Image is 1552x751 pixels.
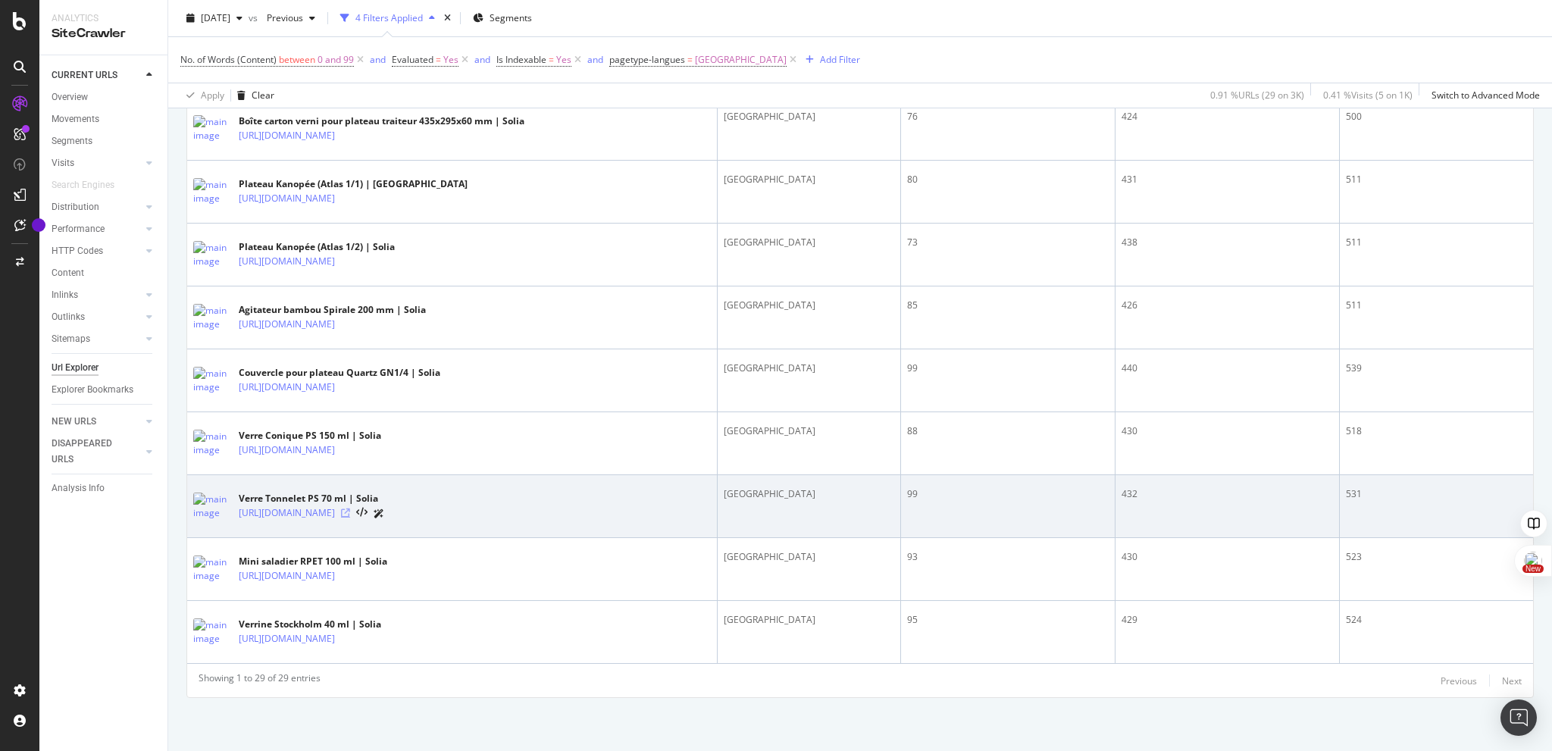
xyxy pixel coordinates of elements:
div: [GEOGRAPHIC_DATA] [724,613,894,627]
img: main image [193,115,231,142]
div: 73 [907,236,1109,249]
div: Explorer Bookmarks [52,382,133,398]
div: Mots-clés [191,89,229,99]
div: 424 [1122,110,1333,124]
div: Search Engines [52,177,114,193]
div: 76 [907,110,1109,124]
div: Analytics [52,12,155,25]
div: 438 [1122,236,1333,249]
a: [URL][DOMAIN_NAME] [239,631,335,646]
span: Is Indexable [496,53,546,66]
div: Apply [201,89,224,102]
a: Visit Online Page [341,508,350,518]
div: [GEOGRAPHIC_DATA] [724,487,894,501]
div: and [587,53,603,66]
div: Segments [52,133,92,149]
div: 531 [1346,487,1527,501]
img: main image [193,430,231,457]
div: 431 [1122,173,1333,186]
a: [URL][DOMAIN_NAME] [239,505,335,521]
div: and [474,53,490,66]
span: = [549,53,554,66]
div: [GEOGRAPHIC_DATA] [724,236,894,249]
button: [DATE] [180,6,249,30]
a: Performance [52,221,142,237]
img: main image [193,367,231,394]
a: HTTP Codes [52,243,142,259]
div: Add Filter [820,53,860,66]
div: [GEOGRAPHIC_DATA] [724,550,894,564]
div: 518 [1346,424,1527,438]
div: 511 [1346,236,1527,249]
img: main image [193,618,231,646]
div: Tooltip anchor [32,218,45,232]
div: Domaine: [DOMAIN_NAME] [39,39,171,52]
button: and [587,52,603,67]
button: Switch to Advanced Mode [1425,83,1540,108]
a: Segments [52,133,157,149]
div: Switch to Advanced Mode [1432,89,1540,102]
div: and [370,53,386,66]
div: 426 [1122,299,1333,312]
button: View HTML Source [356,508,368,518]
a: Sitemaps [52,331,142,347]
div: 80 [907,173,1109,186]
div: Verre Conique PS 150 ml | Solia [239,429,384,443]
div: SiteCrawler [52,25,155,42]
span: 0 and 99 [318,49,354,70]
img: main image [193,241,231,268]
div: Inlinks [52,287,78,303]
div: 99 [907,361,1109,375]
div: Url Explorer [52,360,99,376]
a: Explorer Bookmarks [52,382,157,398]
div: HTTP Codes [52,243,103,259]
a: Analysis Info [52,480,157,496]
img: main image [193,493,231,520]
a: [URL][DOMAIN_NAME] [239,191,335,206]
div: 88 [907,424,1109,438]
div: Domaine [80,89,117,99]
a: Overview [52,89,157,105]
span: Yes [443,49,458,70]
div: Outlinks [52,309,85,325]
img: main image [193,555,231,583]
div: 500 [1346,110,1527,124]
img: main image [193,304,231,331]
button: 4 Filters Applied [334,6,441,30]
div: Clear [252,89,274,102]
div: Plateau Kanopée (Atlas 1/1) | [GEOGRAPHIC_DATA] [239,177,468,191]
a: [URL][DOMAIN_NAME] [239,443,335,458]
div: Verrine Stockholm 40 ml | Solia [239,618,384,631]
div: 0.41 % Visits ( 5 on 1K ) [1323,89,1413,102]
div: 539 [1346,361,1527,375]
div: 430 [1122,424,1333,438]
span: between [279,53,315,66]
div: Distribution [52,199,99,215]
a: [URL][DOMAIN_NAME] [239,380,335,395]
button: Previous [1441,671,1477,690]
div: Sitemaps [52,331,90,347]
div: Verre Tonnelet PS 70 ml | Solia [239,492,384,505]
div: 99 [907,487,1109,501]
span: pagetype-langues [609,53,685,66]
div: 511 [1346,173,1527,186]
span: Yes [556,49,571,70]
a: Url Explorer [52,360,157,376]
div: times [441,11,454,26]
div: 85 [907,299,1109,312]
div: Overview [52,89,88,105]
a: [URL][DOMAIN_NAME] [239,254,335,269]
div: 4 Filters Applied [355,11,423,24]
img: logo_orange.svg [24,24,36,36]
a: [URL][DOMAIN_NAME] [239,317,335,332]
div: [GEOGRAPHIC_DATA] [724,173,894,186]
div: Previous [1441,674,1477,687]
button: Add Filter [799,51,860,69]
span: Evaluated [392,53,433,66]
span: [GEOGRAPHIC_DATA] [695,49,787,70]
div: Plateau Kanopée (Atlas 1/2) | Solia [239,240,395,254]
div: Movements [52,111,99,127]
div: Boîte carton verni pour plateau traiteur 435x295x60 mm | Solia [239,114,524,128]
div: 430 [1122,550,1333,564]
div: 432 [1122,487,1333,501]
